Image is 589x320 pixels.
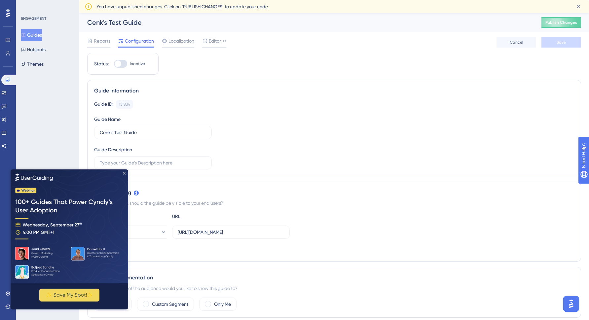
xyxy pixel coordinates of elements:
span: Need Help? [16,2,41,10]
button: ✨ Save My Spot!✨ [29,119,89,132]
div: 151834 [119,102,130,107]
span: You have unpublished changes. Click on ‘PUBLISH CHANGES’ to update your code. [96,3,269,11]
span: Localization [168,37,194,45]
div: On which pages should the guide be visible to your end users? [94,199,574,207]
span: Publish Changes [545,20,577,25]
button: Cancel [497,37,536,48]
input: Type your Guide’s Description here [100,159,206,166]
button: Hotspots [21,44,46,55]
button: equals [94,226,167,239]
button: Publish Changes [541,17,581,28]
input: yourwebsite.com/path [178,229,284,236]
button: Guides [21,29,42,41]
label: Custom Segment [152,300,188,308]
div: Close Preview [112,3,115,5]
span: Cancel [510,40,523,45]
div: Guide Information [94,87,574,95]
div: URL [172,212,245,220]
div: Cenk's Test Guide [87,18,525,27]
div: Audience Segmentation [94,274,574,282]
span: Configuration [125,37,154,45]
div: Page Targeting [94,189,574,196]
label: Only Me [214,300,231,308]
div: Guide ID: [94,100,113,109]
span: Reports [94,37,110,45]
div: Choose A Rule [94,212,167,220]
span: Editor [209,37,221,45]
div: Guide Description [94,146,132,154]
button: Save [541,37,581,48]
div: Status: [94,60,109,68]
div: Which segment of the audience would you like to show this guide to? [94,284,574,292]
iframe: UserGuiding AI Assistant Launcher [561,294,581,314]
span: Save [557,40,566,45]
span: Inactive [130,61,145,66]
input: Type your Guide’s Name here [100,129,206,136]
div: ENGAGEMENT [21,16,46,21]
button: Themes [21,58,44,70]
div: Guide Name [94,115,121,123]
